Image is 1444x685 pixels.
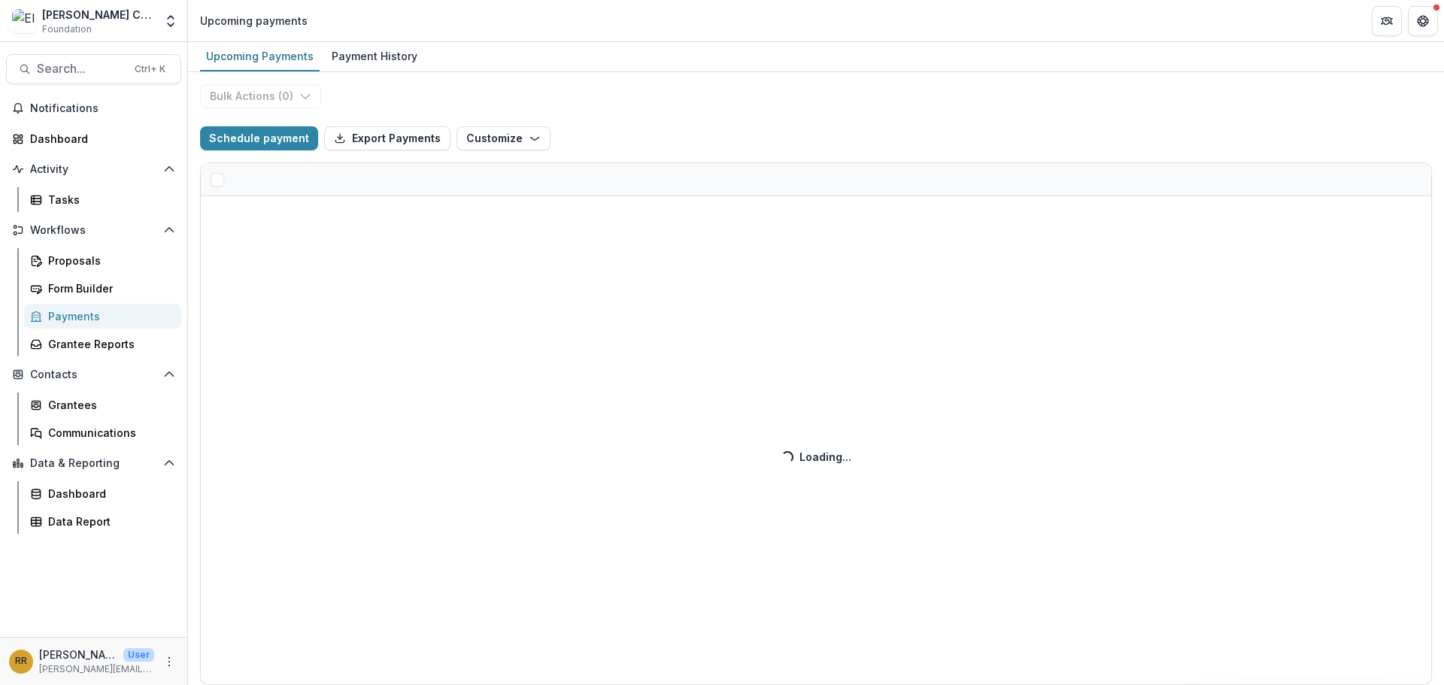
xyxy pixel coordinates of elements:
button: Open Data & Reporting [6,451,181,475]
div: [PERSON_NAME] Charitable Foundation [42,7,154,23]
div: Grantees [48,397,169,413]
a: Payments [24,304,181,329]
button: Get Help [1408,6,1438,36]
div: Proposals [48,253,169,268]
span: Contacts [30,368,157,381]
a: Grantee Reports [24,332,181,356]
div: Grantee Reports [48,336,169,352]
button: Open entity switcher [160,6,181,36]
button: Open Contacts [6,362,181,386]
div: Dashboard [48,486,169,502]
div: Randal Rosman [15,656,27,666]
div: Communications [48,425,169,441]
a: Tasks [24,187,181,212]
p: [PERSON_NAME][EMAIL_ADDRESS][DOMAIN_NAME] [39,662,154,676]
span: Search... [37,62,126,76]
div: Form Builder [48,280,169,296]
img: Ella Fitzgerald Charitable Foundation [12,9,36,33]
a: Form Builder [24,276,181,301]
button: Open Workflows [6,218,181,242]
a: Data Report [24,509,181,534]
div: Payment History [326,45,423,67]
span: Workflows [30,224,157,237]
button: Partners [1372,6,1402,36]
a: Proposals [24,248,181,273]
a: Dashboard [6,126,181,151]
a: Upcoming Payments [200,42,320,71]
p: [PERSON_NAME] [39,647,117,662]
a: Communications [24,420,181,445]
div: Ctrl + K [132,61,168,77]
div: Upcoming payments [200,13,308,29]
a: Grantees [24,393,181,417]
div: Payments [48,308,169,324]
span: Data & Reporting [30,457,157,470]
div: Upcoming Payments [200,45,320,67]
p: User [123,648,154,662]
div: Dashboard [30,131,169,147]
span: Activity [30,163,157,176]
div: Tasks [48,192,169,208]
button: Open Activity [6,157,181,181]
span: Foundation [42,23,92,36]
div: Data Report [48,514,169,529]
nav: breadcrumb [194,10,314,32]
button: Search... [6,54,181,84]
a: Payment History [326,42,423,71]
button: Notifications [6,96,181,120]
a: Dashboard [24,481,181,506]
button: Bulk Actions (0) [200,84,321,108]
button: More [160,653,178,671]
span: Notifications [30,102,175,115]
